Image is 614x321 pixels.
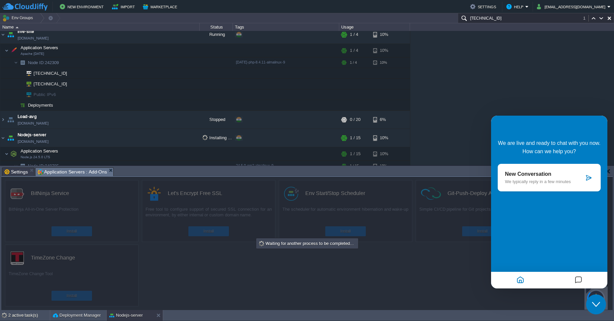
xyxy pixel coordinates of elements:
[373,26,395,44] div: 10%
[373,147,395,160] div: 10%
[2,13,35,23] button: Env Groups
[236,163,273,167] span: 24.5.0-pm2-almalinux-9
[340,23,410,31] div: Usage
[18,100,27,110] img: AMDAwAAAACH5BAEAAAAALAAAAAABAAEAAAICRAEAOw==
[350,26,358,44] div: 1 / 4
[583,15,589,22] div: 1
[202,135,232,140] span: Installing ...
[143,3,179,11] button: Marketplace
[586,294,607,314] iframe: chat widget
[200,26,233,44] div: Running
[109,312,143,319] button: Nodejs-server
[33,92,57,97] a: Public IPv6
[2,3,48,11] img: CloudJiffy
[14,57,18,68] img: AMDAwAAAACH5BAEAAAAALAAAAAABAAEAAAICRAEAOw==
[27,60,60,65] span: 242309
[18,89,22,100] img: AMDAwAAAACH5BAEAAAAALAAAAAABAAEAAAICRAEAOw==
[350,129,360,147] div: 1 / 15
[18,79,22,89] img: AMDAwAAAACH5BAEAAAAALAAAAAABAAEAAAICRAEAOw==
[18,138,49,145] a: [DOMAIN_NAME]
[236,60,285,64] span: [DATE]-php-8.4.11-almalinux-9
[1,23,199,31] div: Name
[112,3,137,11] button: Import
[27,60,60,65] a: Node ID:242309
[22,89,31,100] img: AMDAwAAAACH5BAEAAAAALAAAAAABAAEAAAICRAEAOw==
[350,161,359,171] div: 1 / 15
[9,44,18,57] img: AMDAwAAAACH5BAEAAAAALAAAAAABAAEAAAICRAEAOw==
[537,3,607,11] button: [EMAIL_ADDRESS][DOMAIN_NAME]
[18,35,49,42] a: [DOMAIN_NAME]
[8,310,50,321] div: 2 active task(s)
[53,312,101,319] button: Deployment Manager
[233,23,339,31] div: Tags
[491,116,607,288] iframe: To enrich screen reader interactions, please activate Accessibility in Grammarly extension settings
[373,44,395,57] div: 10%
[506,3,525,11] button: Help
[28,163,45,168] span: Node ID:
[0,129,6,147] img: AMDAwAAAACH5BAEAAAAALAAAAAABAAEAAAICRAEAOw==
[18,68,22,78] img: AMDAwAAAACH5BAEAAAAALAAAAAABAAEAAAICRAEAOw==
[350,111,360,129] div: 0 / 20
[18,113,37,120] a: Load-avg
[27,163,60,169] span: 240785
[350,57,357,68] div: 1 / 4
[350,44,358,57] div: 1 / 4
[33,79,68,89] span: [TECHNICAL_ID]
[33,89,57,100] span: Public IPv6
[18,57,27,68] img: AMDAwAAAACH5BAEAAAAALAAAAAABAAEAAAICRAEAOw==
[21,52,44,56] span: Apache [DATE]
[18,161,27,171] img: AMDAwAAAACH5BAEAAAAALAAAAAABAAEAAAICRAEAOw==
[0,111,6,129] img: AMDAwAAAACH5BAEAAAAALAAAAAABAAEAAAICRAEAOw==
[20,45,59,51] span: Application Servers
[27,102,54,108] a: Deployments
[373,57,395,68] div: 10%
[22,79,31,89] img: AMDAwAAAACH5BAEAAAAALAAAAAABAAEAAAICRAEAOw==
[470,3,498,11] button: Settings
[200,23,233,31] div: Status
[257,239,358,248] div: Waiting for another process to be completed...
[33,81,68,86] a: [TECHNICAL_ID]
[18,120,49,127] span: [DOMAIN_NAME]
[22,68,31,78] img: AMDAwAAAACH5BAEAAAAALAAAAAABAAEAAAICRAEAOw==
[18,132,46,138] a: Nodejs-server
[28,60,45,65] span: Node ID:
[14,100,18,110] img: AMDAwAAAACH5BAEAAAAALAAAAAABAAEAAAICRAEAOw==
[6,129,15,147] img: AMDAwAAAACH5BAEAAAAALAAAAAABAAEAAAICRAEAOw==
[33,68,68,78] span: [TECHNICAL_ID]
[20,148,59,154] span: Application Servers
[6,26,15,44] img: AMDAwAAAACH5BAEAAAAALAAAAAABAAEAAAICRAEAOw==
[33,71,68,76] a: [TECHNICAL_ID]
[373,161,395,171] div: 10%
[16,27,19,28] img: AMDAwAAAACH5BAEAAAAALAAAAAABAAEAAAICRAEAOw==
[350,147,360,160] div: 1 / 15
[20,149,59,154] a: Application ServersNode.js 24.5.0 LTS
[373,129,395,147] div: 10%
[4,168,28,176] span: Settings
[5,44,9,57] img: AMDAwAAAACH5BAEAAAAALAAAAAABAAEAAAICRAEAOw==
[60,3,106,11] button: New Environment
[14,161,18,171] img: AMDAwAAAACH5BAEAAAAALAAAAAABAAEAAAICRAEAOw==
[27,163,60,169] a: Node ID:240785
[18,28,34,35] a: live-site
[373,111,395,129] div: 6%
[0,26,6,44] img: AMDAwAAAACH5BAEAAAAALAAAAAABAAEAAAICRAEAOw==
[6,111,15,129] img: AMDAwAAAACH5BAEAAAAALAAAAAABAAEAAAICRAEAOw==
[38,168,107,176] span: Application Servers : Add-Ons
[200,111,233,129] div: Stopped
[20,45,59,50] a: Application ServersApache [DATE]
[9,147,18,160] img: AMDAwAAAACH5BAEAAAAALAAAAAABAAEAAAICRAEAOw==
[21,155,50,159] span: Node.js 24.5.0 LTS
[5,147,9,160] img: AMDAwAAAACH5BAEAAAAALAAAAAABAAEAAAICRAEAOw==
